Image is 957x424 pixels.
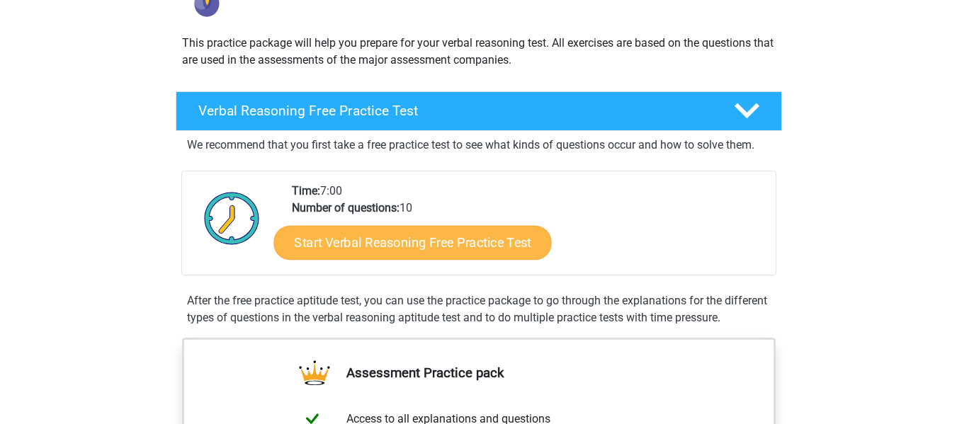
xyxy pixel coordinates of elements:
[187,137,771,154] p: We recommend that you first take a free practice test to see what kinds of questions occur and ho...
[198,103,711,119] h4: Verbal Reasoning Free Practice Test
[170,91,788,131] a: Verbal Reasoning Free Practice Test
[181,292,776,326] div: After the free practice aptitude test, you can use the practice package to go through the explana...
[196,183,268,253] img: Clock
[273,226,551,260] a: Start Verbal Reasoning Free Practice Test
[182,35,776,69] p: This practice package will help you prepare for your verbal reasoning test. All exercises are bas...
[292,184,320,197] b: Time:
[292,201,400,214] b: Number of questions:
[281,183,775,275] div: 7:00 10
